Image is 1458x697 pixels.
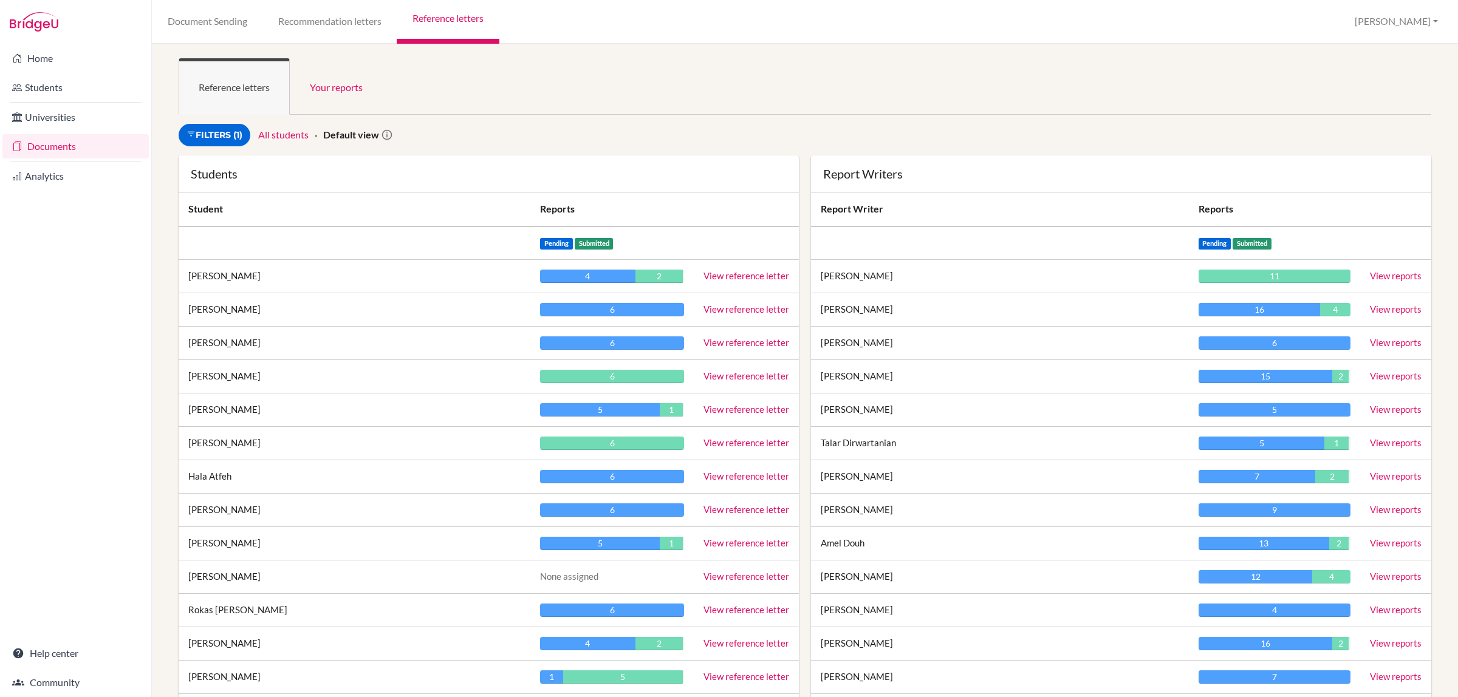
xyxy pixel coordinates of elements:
a: View reports [1370,404,1422,415]
img: Bridge-U [10,12,58,32]
a: All students [258,129,309,140]
td: Hala Atfeh [179,460,530,494]
th: Reports [530,192,799,226]
a: Students [2,75,149,100]
div: 16 [1199,303,1320,316]
div: 2 [1315,470,1349,483]
td: [PERSON_NAME] [811,260,1189,293]
a: View reference letter [703,571,789,582]
td: [PERSON_NAME] [811,293,1189,327]
th: Reports [1189,192,1360,226]
td: [PERSON_NAME] [179,393,530,427]
td: [PERSON_NAME] [179,360,530,393]
div: 1 [660,537,683,550]
a: View reference letter [703,370,789,381]
a: View reports [1370,270,1422,281]
div: 1 [540,670,563,684]
a: View reports [1370,671,1422,682]
a: Analytics [2,164,149,188]
td: [PERSON_NAME] [179,527,530,560]
div: 4 [1199,603,1350,617]
span: Submitted [1233,238,1271,250]
div: 7 [1199,670,1350,684]
div: 2 [1332,637,1349,650]
div: 2 [635,270,683,283]
a: View reference letter [703,537,789,548]
td: [PERSON_NAME] [811,627,1189,661]
div: 7 [1199,470,1316,483]
a: Universities [2,105,149,129]
td: [PERSON_NAME] [811,327,1189,360]
div: 6 [540,437,684,450]
div: 6 [540,370,684,383]
div: 6 [540,303,684,316]
div: 4 [540,270,635,283]
span: Submitted [575,238,614,250]
td: [PERSON_NAME] [811,560,1189,594]
td: [PERSON_NAME] [811,393,1189,427]
strong: Default view [323,129,379,140]
td: Amel Douh [811,527,1189,560]
div: 6 [540,336,684,350]
a: View reference letter [703,671,789,682]
a: Your reports [290,58,383,115]
a: View reports [1370,304,1422,314]
div: 16 [1199,637,1332,650]
a: View reports [1370,637,1422,648]
a: View reference letter [703,304,789,314]
td: Talar Dirwartanian [811,427,1189,460]
a: View reference letter [703,437,789,448]
div: 6 [540,470,684,483]
div: 15 [1199,370,1332,383]
div: Report Writers [823,168,1419,180]
td: [PERSON_NAME] [811,594,1189,627]
div: 9 [1199,503,1350,517]
th: Student [179,192,530,226]
div: 1 [1324,437,1349,450]
div: 4 [1312,570,1350,583]
a: View reference letter [703,504,789,515]
td: [PERSON_NAME] [179,660,530,693]
div: 2 [1332,370,1349,383]
div: 5 [540,403,659,416]
td: [PERSON_NAME] [179,427,530,460]
a: View reports [1370,571,1422,582]
td: [PERSON_NAME] [811,661,1189,694]
a: View reports [1370,537,1422,548]
td: [PERSON_NAME] [179,327,530,360]
td: [PERSON_NAME] [179,260,530,293]
a: View reports [1370,337,1422,348]
div: 12 [1199,570,1313,583]
a: Filters (1) [179,124,250,146]
div: 11 [1199,270,1350,283]
div: 2 [635,637,683,650]
div: Students [191,168,787,180]
a: View reference letter [703,637,789,648]
div: 1 [660,403,683,416]
div: 5 [540,537,659,550]
a: View reference letter [703,337,789,348]
div: 6 [1199,336,1350,350]
th: Report Writer [811,192,1189,226]
div: 6 [540,603,684,617]
td: [PERSON_NAME] [811,360,1189,393]
button: [PERSON_NAME] [1349,10,1443,33]
td: [PERSON_NAME] [179,293,530,327]
a: Community [2,670,149,695]
a: Reference letters [179,58,290,115]
td: [PERSON_NAME] [179,494,530,527]
a: View reference letter [703,471,789,481]
td: [PERSON_NAME] [179,627,530,660]
span: Pending [1199,238,1231,250]
a: View reference letter [703,270,789,281]
td: [PERSON_NAME] [811,460,1189,494]
a: Home [2,46,149,70]
td: [PERSON_NAME] [811,494,1189,527]
div: 5 [1199,437,1325,450]
a: View reference letter [703,404,789,415]
td: [PERSON_NAME] [179,560,530,593]
div: 4 [540,637,635,650]
a: View reports [1370,604,1422,615]
span: None assigned [540,571,598,582]
div: 4 [1320,303,1350,316]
